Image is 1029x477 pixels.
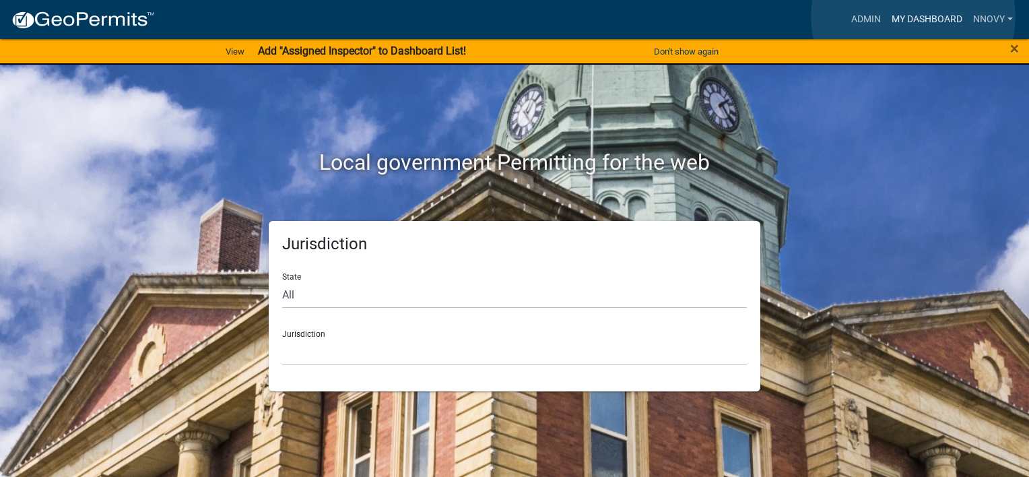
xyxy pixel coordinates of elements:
[220,40,250,63] a: View
[258,44,466,57] strong: Add "Assigned Inspector" to Dashboard List!
[141,150,888,175] h2: Local government Permitting for the web
[282,234,747,254] h5: Jurisdiction
[886,7,968,32] a: My Dashboard
[1010,39,1019,58] span: ×
[1010,40,1019,57] button: Close
[649,40,724,63] button: Don't show again
[846,7,886,32] a: Admin
[968,7,1018,32] a: nnovy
